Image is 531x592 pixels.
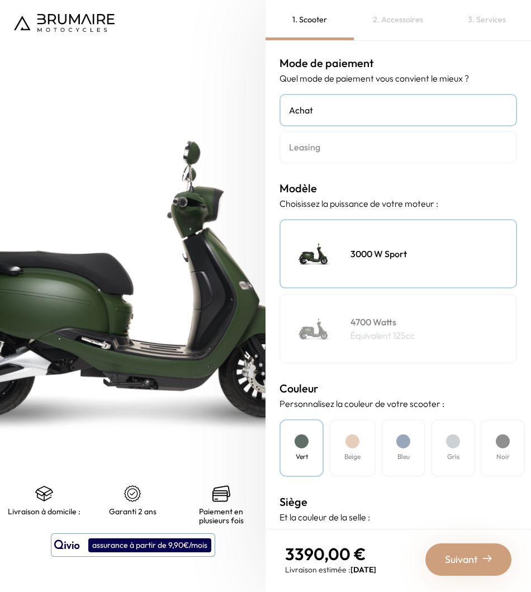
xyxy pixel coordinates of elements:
[54,538,80,552] img: logo qivio
[496,452,510,462] h4: Noir
[289,140,508,154] h4: Leasing
[286,226,342,282] img: Scooter
[279,397,517,410] p: Personnalisez la couleur de votre scooter :
[35,485,53,503] img: shipping.png
[296,452,308,462] h4: Vert
[397,452,410,462] h4: Bleu
[177,507,265,525] p: Paiement en plusieurs fois
[289,103,508,117] h4: Achat
[286,301,342,357] img: Scooter
[279,494,517,510] h3: Siège
[279,55,517,72] h3: Mode de paiement
[350,565,376,575] span: [DATE]
[14,14,115,32] img: Logo de Brumaire
[279,380,517,397] h3: Couleur
[279,72,517,85] p: Quel mode de paiement vous convient le mieux ?
[212,485,230,503] img: credit-cards.png
[8,507,80,516] p: Livraison à domicile :
[285,543,366,565] span: 3390,00 €
[285,564,376,575] p: Livraison estimée :
[88,538,211,552] div: assurance à partir de 9,90€/mois
[279,510,517,524] p: Et la couleur de la selle :
[445,552,478,567] span: Suivant
[279,180,517,197] h3: Modèle
[350,315,415,329] h4: 4700 Watts
[279,131,517,163] a: Leasing
[350,329,415,342] p: Équivalent 125cc
[483,554,492,563] img: right-arrow-2.png
[109,507,157,516] p: Garanti 2 ans
[51,533,215,557] button: assurance à partir de 9,90€/mois
[124,485,141,503] img: certificat-de-garantie.png
[350,247,407,261] h4: 3000 W Sport
[344,452,361,462] h4: Beige
[279,197,517,210] p: Choisissez la puissance de votre moteur :
[447,452,459,462] h4: Gris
